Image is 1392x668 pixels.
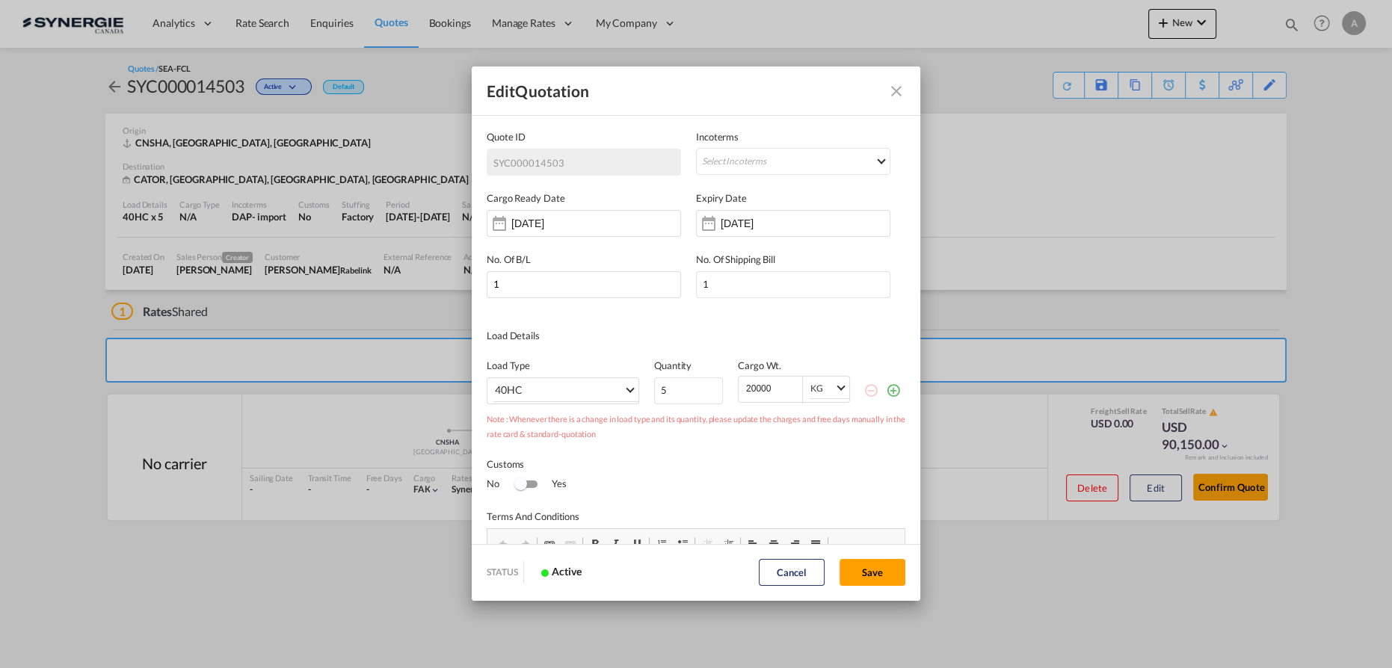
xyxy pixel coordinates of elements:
[696,252,890,271] label: No. Of Shipping Bill
[718,534,739,554] a: Increase Indent
[15,71,402,87] p: General Conditions:
[487,191,681,205] label: Cargo Ready Date
[15,96,402,205] p: This quotation is subject to space and equipment availability and subject to compliance by you wi...
[696,191,890,205] label: Expiry Date
[487,404,905,442] div: Note : Whenever there is a change in load type and its quantity, please update the charges and fr...
[805,534,826,554] a: Justify
[487,81,515,100] b: Edit
[487,328,696,343] div: Load Details
[560,534,581,554] a: Unlink
[487,252,681,271] label: No. Of B/L
[651,534,672,554] a: Insert/Remove Numbered List
[626,534,647,554] a: Underline (Ctrl+U)
[487,271,681,298] input: B/L
[696,129,890,144] label: Incoterms
[886,383,901,398] md-icon: icon-plus-circle-outline green-400-fg
[585,534,606,554] a: Bold (Ctrl+B)
[529,561,552,584] md-icon: icon-flickr-after
[742,534,763,554] a: Align Left
[487,458,532,470] label: Customs
[810,383,823,394] div: KG
[763,534,784,554] a: Centre
[472,67,920,600] md-dialog: Quote IDIncotermsSelect Incoterms ...
[487,129,681,149] label: Quote ID
[840,559,905,586] button: Save
[654,377,723,404] input: Qty
[745,377,802,399] input: Enter Weight
[511,217,606,229] input: Enter date
[672,534,693,554] a: Insert/Remove Bulleted List
[738,358,863,376] label: Cargo Wt.
[487,476,514,494] div: No
[721,217,815,229] input: Enter date
[487,509,905,528] label: Terms And Conditions
[887,82,905,100] md-icon: Close dialog
[863,383,878,398] md-icon: icon-minus-circle-outline red-400-fg
[514,476,537,494] md-switch: Switch No Ink
[654,358,723,377] label: Quantity
[784,534,805,554] a: Align Right
[493,534,514,554] a: Undo (Ctrl+Z)
[524,565,581,578] span: Active
[759,559,825,586] button: Cancel
[487,81,589,101] div: Quotation
[606,534,626,554] a: Italic (Ctrl+I)
[537,476,567,494] div: Yes
[15,15,402,61] p: Any modification of your original rate request, such as freight dimensions, weight, transit time,...
[487,377,639,404] md-select: Choose
[881,76,911,106] button: Close dialog
[697,534,718,554] a: Decrease Indent
[479,566,523,579] div: STATUS
[696,148,890,175] md-select: Select Incoterms
[696,271,890,298] input: B/L
[487,358,639,377] label: Load Type
[539,534,560,554] a: Link (Ctrl+K)
[514,534,535,554] a: Redo (Ctrl+Y)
